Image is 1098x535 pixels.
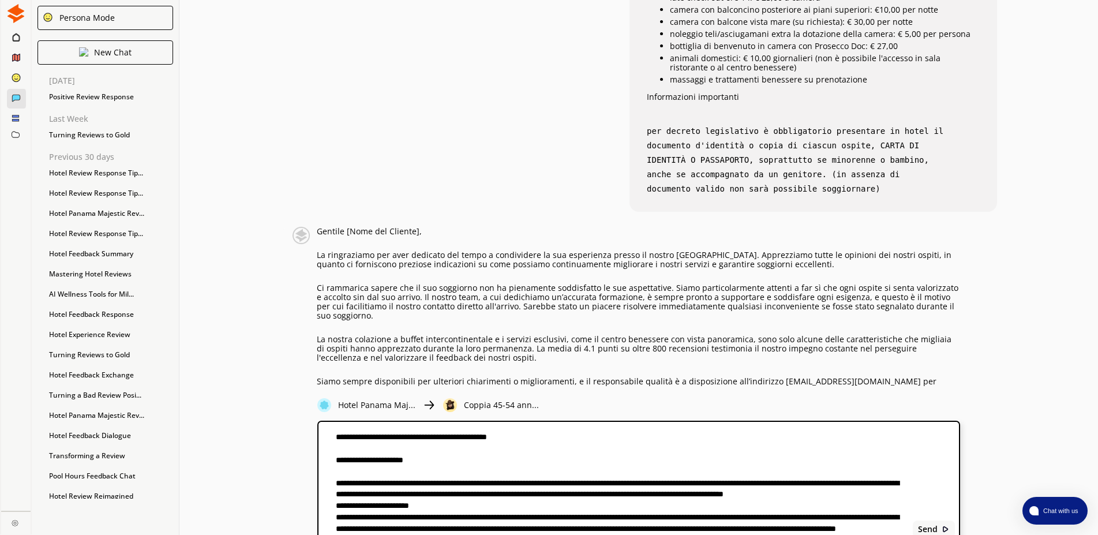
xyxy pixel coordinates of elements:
[422,398,436,412] img: Close
[670,54,980,72] p: animali domestici: € 10,00 giornalieri (non è possibile l'accesso in sala ristorante o al centro ...
[43,326,179,343] div: Hotel Experience Review
[942,525,950,533] img: Close
[43,265,179,283] div: Mastering Hotel Reviews
[43,306,179,323] div: Hotel Feedback Response
[43,346,179,364] div: Turning Reviews to Gold
[43,12,53,23] img: Close
[338,401,415,410] p: Hotel Panama Maj...
[670,75,980,84] p: massaggi e trattamenti benessere su prenotazione
[292,227,311,244] img: Close
[317,398,331,412] img: Close
[49,152,179,162] p: Previous 30 days
[49,76,179,85] p: [DATE]
[317,335,961,362] p: La nostra colazione a buffet intercontinentale e i servizi esclusivi, come il centro benessere co...
[43,467,179,485] div: Pool Hours Feedback Chat
[43,88,179,106] div: Positive Review Response
[43,164,179,182] div: Hotel Review Response Tip...
[43,185,179,202] div: Hotel Review Response Tip...
[918,525,938,534] b: Send
[670,17,980,27] p: camera con balcone vista mare (su richiesta): € 30,00 per notte
[317,227,961,236] p: Gentile [Nome del Cliente],
[43,407,179,424] div: Hotel Panama Majestic Rev...
[43,366,179,384] div: Hotel Feedback Exchange
[43,447,179,465] div: Transforming a Review
[317,283,961,320] p: Ci rammarica sapere che il suo soggiorno non ha pienamente soddisfatto le sue aspettative. Siamo ...
[670,5,980,14] p: camera con balconcino posteriore ai piani superiori: €10,00 per notte
[43,387,179,404] div: Turning a Bad Review Posi...
[443,398,457,412] img: Close
[1022,497,1088,525] button: atlas-launcher
[1039,506,1081,515] span: Chat with us
[43,245,179,263] div: Hotel Feedback Summary
[670,29,980,39] p: noleggio teli/asciugamani extra la dotazione della camera: € 5,00 per persona
[43,225,179,242] div: Hotel Review Response Tip...
[647,92,980,102] p: Informazioni importanti
[670,42,980,51] p: bottiglia di benvenuto in camera con Prosecco Doc: € 27,00
[317,377,961,395] p: Siamo sempre disponibili per ulteriori chiarimenti o miglioramenti, e il responsabile qualità è a...
[49,114,179,124] p: Last Week
[55,13,115,23] div: Persona Mode
[94,48,132,57] p: New Chat
[43,286,179,303] div: AI Wellness Tools for Mil...
[317,250,961,269] p: La ringraziamo per aver dedicato del tempo a condividere la sua esperienza presso il nostro [GEOG...
[43,126,179,144] div: Turning Reviews to Gold
[1,511,31,532] a: Close
[43,427,179,444] div: Hotel Feedback Dialogue
[79,47,88,57] img: Close
[464,401,539,410] p: Coppia 45-54 ann...
[43,488,179,505] div: Hotel Review Reimagined
[43,205,179,222] div: Hotel Panama Majestic Rev...
[647,126,949,193] code: per decreto legislativo è obbligatorio presentare in hotel il documento d'identità o copia di cia...
[6,4,25,23] img: Close
[12,519,18,526] img: Close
